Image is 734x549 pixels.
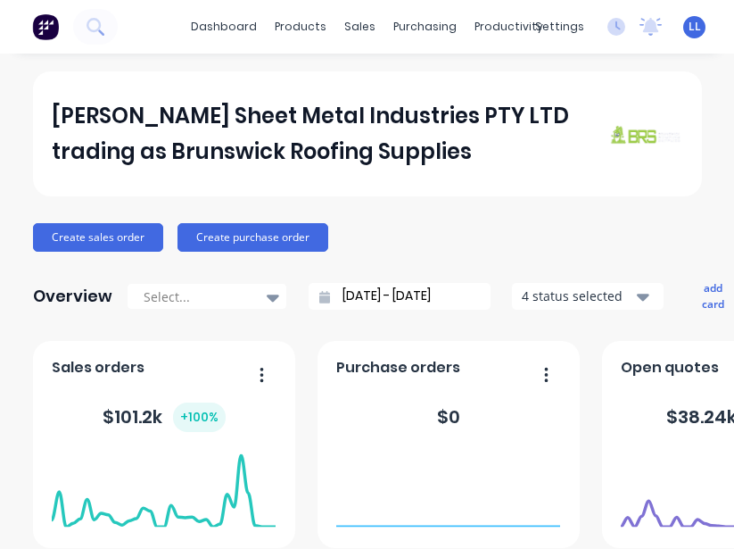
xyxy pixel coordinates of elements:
button: Create sales order [33,223,163,252]
img: Factory [32,13,59,40]
div: $ 0 [437,403,460,430]
div: purchasing [384,13,466,40]
div: + 100 % [173,403,226,432]
span: Purchase orders [336,357,460,378]
img: J A Sheet Metal Industries PTY LTD trading as Brunswick Roofing Supplies [608,125,682,145]
div: sales [335,13,384,40]
span: LL [689,19,701,35]
span: Open quotes [621,357,719,378]
div: $ 101.2k [103,403,226,432]
div: 4 status selected [522,287,634,305]
div: settings [526,13,593,40]
span: Sales orders [52,357,144,378]
div: products [266,13,335,40]
button: 4 status selected [512,283,664,310]
button: Create purchase order [177,223,328,252]
a: dashboard [182,13,266,40]
div: productivity [466,13,552,40]
div: Overview [33,279,112,314]
div: [PERSON_NAME] Sheet Metal Industries PTY LTD trading as Brunswick Roofing Supplies [52,98,608,170]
